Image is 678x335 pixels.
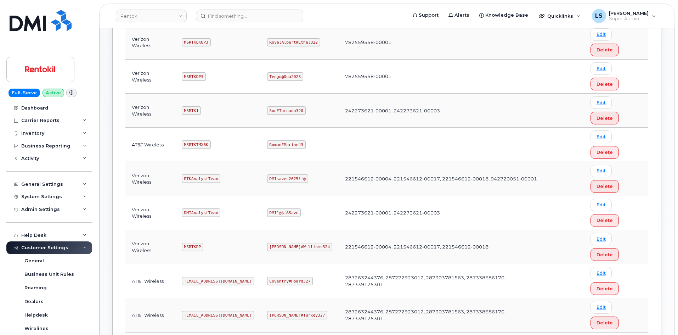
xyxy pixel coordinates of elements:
[267,208,301,217] code: DMI1@$!&Save
[339,94,544,128] td: 242273621-00001, 242273621-00003
[454,12,469,19] span: Alerts
[267,72,303,81] code: Tengu@Dua2023
[339,26,544,60] td: 782559558-00001
[591,282,619,295] button: Delete
[196,10,303,22] input: Find something...
[443,8,474,22] a: Alerts
[125,264,175,298] td: AT&T Wireless
[591,248,619,261] button: Delete
[339,60,544,94] td: 782559558-00001
[267,38,320,47] code: RoyalAlbert#Ethel822
[125,162,175,196] td: Verizon Wireless
[125,196,175,230] td: Verizon Wireless
[339,162,544,196] td: 221546612-00004, 221546612-00017, 221546612-00018, 942720051-00001
[591,96,612,109] a: Edit
[125,60,175,94] td: Verizon Wireless
[339,298,544,332] td: 287263244376, 287272923012, 287303781563, 287338686170, 287339125301
[125,26,175,60] td: Verizon Wireless
[597,319,613,326] span: Delete
[267,140,306,149] code: Roman#Marine43
[419,12,439,19] span: Support
[267,106,306,115] code: Sun#Tornado320
[408,8,443,22] a: Support
[182,243,203,251] code: MSRTKDP
[339,196,544,230] td: 242273621-00001, 242273621-00003
[597,183,613,190] span: Delete
[474,8,533,22] a: Knowledge Base
[182,38,211,47] code: MSRTKBKUP3
[591,317,619,329] button: Delete
[267,277,313,285] code: Coventry#Hoard327
[182,208,220,217] code: DMIAnalystTeam
[547,13,573,19] span: Quicklinks
[116,10,187,22] a: Rentokil
[597,149,613,156] span: Delete
[591,233,612,245] a: Edit
[591,28,612,41] a: Edit
[591,199,612,211] a: Edit
[591,130,612,143] a: Edit
[591,112,619,124] button: Delete
[597,115,613,122] span: Delete
[591,180,619,193] button: Delete
[597,285,613,292] span: Delete
[597,217,613,224] span: Delete
[609,16,649,22] span: Super Admin
[182,106,201,115] code: MSRTK1
[485,12,528,19] span: Knowledge Base
[591,267,612,279] a: Edit
[597,46,613,53] span: Delete
[125,128,175,162] td: AT&T Wireless
[597,81,613,88] span: Delete
[591,214,619,227] button: Delete
[125,94,175,128] td: Verizon Wireless
[591,44,619,56] button: Delete
[182,174,220,183] code: RTKAnalystTeam
[595,12,603,20] span: LS
[182,140,211,149] code: MSRTKTMXBK
[267,311,328,319] code: [PERSON_NAME]#Turkey327
[182,72,206,81] code: MSRTKDP3
[182,277,254,285] code: [EMAIL_ADDRESS][DOMAIN_NAME]
[125,230,175,264] td: Verizon Wireless
[267,174,308,183] code: DMIsaves2025!!@
[267,243,332,251] code: [PERSON_NAME]#Williams324
[597,251,613,258] span: Delete
[609,10,649,16] span: [PERSON_NAME]
[591,165,612,177] a: Edit
[647,304,673,330] iframe: Messenger Launcher
[182,311,254,319] code: [EMAIL_ADDRESS][DOMAIN_NAME]
[534,9,586,23] div: Quicklinks
[591,78,619,90] button: Delete
[591,62,612,75] a: Edit
[591,301,612,313] a: Edit
[339,264,544,298] td: 287263244376, 287272923012, 287303781563, 287338686170, 287339125301
[591,146,619,159] button: Delete
[339,230,544,264] td: 221546612-00004, 221546612-00017, 221546612-00018
[125,298,175,332] td: AT&T Wireless
[587,9,661,23] div: Luke Schroeder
